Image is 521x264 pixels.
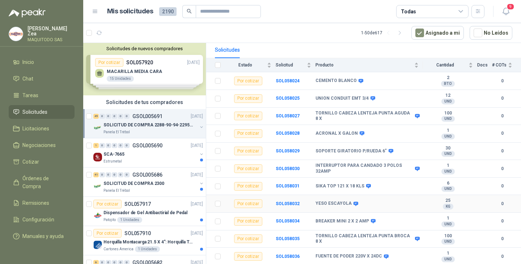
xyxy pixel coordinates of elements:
[132,143,162,148] p: GSOL005690
[276,96,300,101] a: SOL058025
[423,62,467,68] span: Cantidad
[441,221,455,227] div: UND
[276,78,300,83] a: SOL058024
[276,131,300,136] a: SOL058028
[103,129,130,135] p: Panela El Trébol
[103,209,187,216] p: Dispensador de Gel Antibactirial de Pedal
[112,114,117,119] div: 0
[118,114,123,119] div: 0
[492,130,512,137] b: 0
[191,201,203,208] p: [DATE]
[93,211,102,220] img: Company Logo
[22,199,49,207] span: Remisiones
[234,77,262,85] div: Por cotizar
[9,88,75,102] a: Tareas
[441,99,455,104] div: UND
[83,43,206,95] div: Solicitudes de nuevos compradoresPor cotizarSOL057920[DATE] MACARILLA MEDIA CARA15 UnidadesPor co...
[276,113,300,118] b: SOL058027
[103,217,116,223] p: Patojito
[423,216,473,221] b: 1
[276,148,300,153] a: SOL058029
[103,246,134,252] p: Cartones America
[315,62,413,68] span: Producto
[276,58,315,72] th: Solicitud
[441,239,455,244] div: UND
[124,172,130,177] div: 0
[9,172,75,193] a: Órdenes de Compra
[315,148,387,154] b: SOPORTE GIRATORIO P/RUEDA 6"
[9,213,75,226] a: Configuración
[22,58,34,66] span: Inicio
[276,254,300,259] b: SOL058036
[423,163,473,169] b: 1
[22,108,47,116] span: Solicitudes
[276,62,305,68] span: Solicitud
[441,134,455,139] div: UND
[315,233,413,244] b: TORNILLO CABEZA LENTEJA PUNTA BROCA 8 X
[103,151,124,158] p: SCA-7665
[315,218,369,224] b: BREAKER MINI 2 X 2 AMP
[83,226,206,255] a: Por cotizarSOL057910[DATE] Company LogoHorquilla Montacarga 21.5 X 4": Horquilla Telescopica Over...
[124,231,151,236] p: SOL057910
[234,234,262,243] div: Por cotizar
[9,138,75,152] a: Negociaciones
[492,165,512,172] b: 0
[22,141,56,149] span: Negociaciones
[492,58,521,72] th: # COTs
[492,200,512,207] b: 0
[99,172,105,177] div: 0
[441,256,455,262] div: UND
[492,253,512,260] b: 0
[234,252,262,261] div: Por cotizar
[9,55,75,69] a: Inicio
[135,246,160,252] div: 1 Unidades
[470,26,512,40] button: No Leídos
[315,78,357,84] b: CEMENTO BLANCO
[93,143,99,148] div: 1
[83,95,206,109] div: Solicitudes de tus compradores
[103,159,122,164] p: Estrumetal
[492,62,507,68] span: # COTs
[315,183,364,189] b: SIKA TOP 121 X 18 KLS
[159,7,177,16] span: 2190
[22,174,68,190] span: Órdenes de Compra
[234,94,262,103] div: Por cotizar
[191,172,203,178] p: [DATE]
[93,114,99,119] div: 49
[276,201,300,206] a: SOL058032
[93,170,204,194] a: 41 0 0 0 0 0 GSOL005686[DATE] Company LogoSOLICITUD DE COMPRA 2300Panela El Trébol
[423,146,473,151] b: 30
[191,142,203,149] p: [DATE]
[234,129,262,138] div: Por cotizar
[93,141,204,164] a: 1 0 0 0 0 0 GSOL005690[DATE] Company LogoSCA-7665Estrumetal
[441,116,455,122] div: UND
[441,169,455,174] div: UND
[22,125,49,133] span: Licitaciones
[124,202,151,207] p: SOL057917
[187,9,192,14] span: search
[234,199,262,208] div: Por cotizar
[124,114,130,119] div: 0
[117,217,142,223] div: 1 Unidades
[106,114,111,119] div: 0
[215,46,240,54] div: Solicitudes
[22,75,33,83] span: Chat
[191,113,203,120] p: [DATE]
[492,113,512,120] b: 0
[423,111,473,116] b: 100
[118,172,123,177] div: 0
[423,75,473,81] b: 2
[225,62,266,68] span: Estado
[276,183,300,189] b: SOL058031
[22,158,39,166] span: Cotizar
[93,241,102,249] img: Company Logo
[492,78,512,85] b: 0
[9,105,75,119] a: Solicitudes
[112,143,117,148] div: 0
[106,172,111,177] div: 0
[124,143,130,148] div: 0
[99,114,105,119] div: 0
[492,183,512,190] b: 0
